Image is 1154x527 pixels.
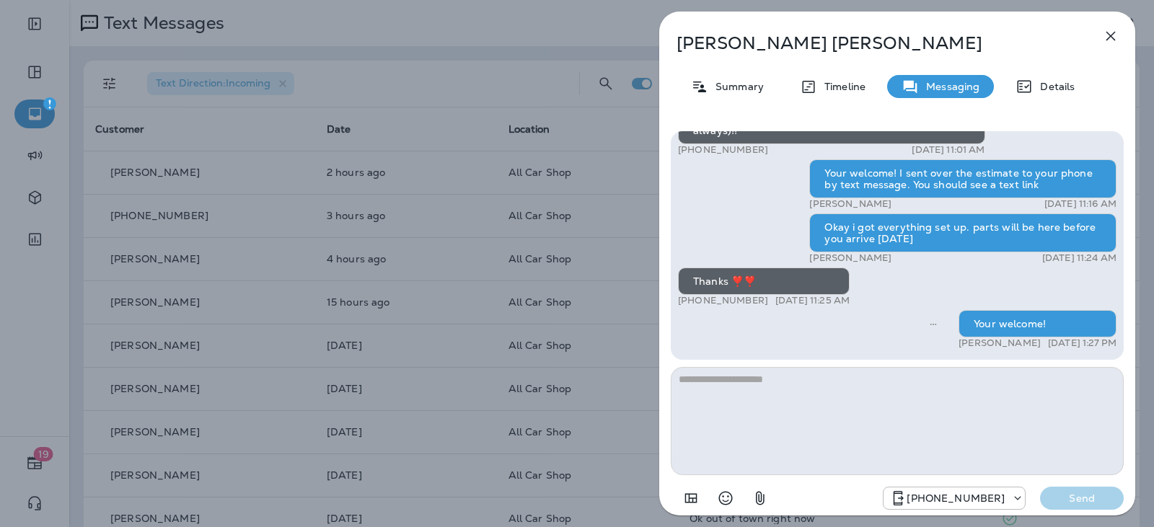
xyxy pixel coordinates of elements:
[678,267,850,295] div: Thanks ❣️❣️
[1048,337,1116,349] p: [DATE] 1:27 PM
[1033,81,1075,92] p: Details
[809,213,1116,252] div: Okay i got everything set up. parts will be here before you arrive [DATE]
[930,316,937,329] span: Sent
[677,33,1070,53] p: [PERSON_NAME] [PERSON_NAME]
[1044,198,1116,210] p: [DATE] 11:16 AM
[711,484,740,513] button: Select an emoji
[884,490,1025,507] div: +1 (689) 265-4479
[708,81,764,92] p: Summary
[809,198,891,210] p: [PERSON_NAME]
[809,252,891,264] p: [PERSON_NAME]
[959,337,1041,349] p: [PERSON_NAME]
[1042,252,1116,264] p: [DATE] 11:24 AM
[677,484,705,513] button: Add in a premade template
[907,492,1005,504] p: [PHONE_NUMBER]
[809,159,1116,198] div: Your welcome! I sent over the estimate to your phone by text message. You should see a text link
[959,310,1116,337] div: Your welcome!
[919,81,979,92] p: Messaging
[678,144,768,156] p: [PHONE_NUMBER]
[678,295,768,306] p: [PHONE_NUMBER]
[912,144,985,156] p: [DATE] 11:01 AM
[775,295,850,306] p: [DATE] 11:25 AM
[817,81,865,92] p: Timeline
